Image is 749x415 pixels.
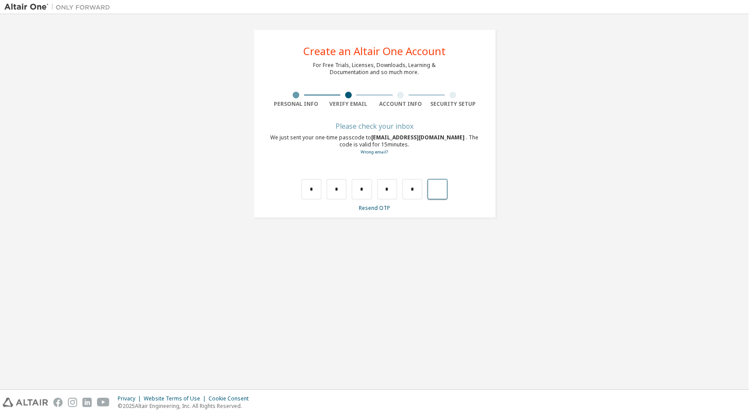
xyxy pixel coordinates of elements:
[359,204,390,212] a: Resend OTP
[68,398,77,407] img: instagram.svg
[270,134,479,156] div: We just sent your one-time passcode to . The code is valid for 15 minutes.
[82,398,92,407] img: linkedin.svg
[118,395,144,402] div: Privacy
[375,101,427,108] div: Account Info
[270,101,323,108] div: Personal Info
[4,3,115,11] img: Altair One
[372,134,466,141] span: [EMAIL_ADDRESS][DOMAIN_NAME]
[53,398,63,407] img: facebook.svg
[118,402,254,410] p: © 2025 Altair Engineering, Inc. All Rights Reserved.
[322,101,375,108] div: Verify Email
[313,62,436,76] div: For Free Trials, Licenses, Downloads, Learning & Documentation and so much more.
[361,149,388,155] a: Go back to the registration form
[270,123,479,129] div: Please check your inbox
[97,398,110,407] img: youtube.svg
[303,46,446,56] div: Create an Altair One Account
[209,395,254,402] div: Cookie Consent
[3,398,48,407] img: altair_logo.svg
[144,395,209,402] div: Website Terms of Use
[427,101,479,108] div: Security Setup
